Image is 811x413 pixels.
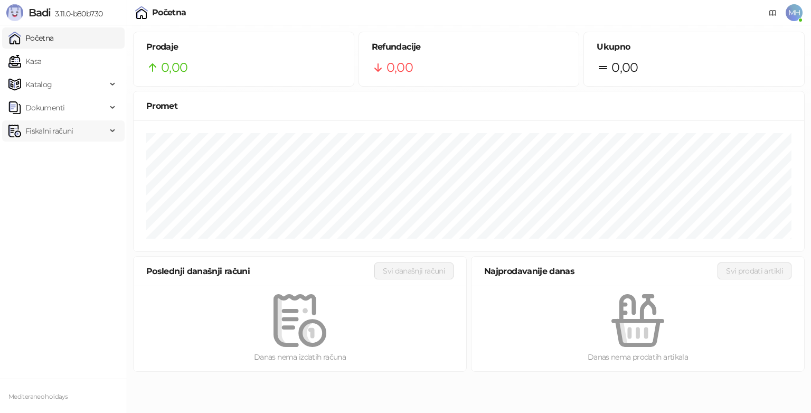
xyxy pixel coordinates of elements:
a: Dokumentacija [765,4,781,21]
div: Danas nema izdatih računa [150,351,449,363]
div: Promet [146,99,791,112]
span: 0,00 [386,58,413,78]
span: MH [786,4,803,21]
span: Fiskalni računi [25,120,73,142]
h5: Ukupno [597,41,791,53]
a: Početna [8,27,54,49]
button: Svi prodati artikli [718,262,791,279]
span: 0,00 [161,58,187,78]
span: Badi [29,6,51,19]
span: 0,00 [611,58,638,78]
small: Mediteraneo holidays [8,393,68,400]
div: Početna [152,8,186,17]
img: Logo [6,4,23,21]
span: Dokumenti [25,97,64,118]
h5: Refundacije [372,41,567,53]
h5: Prodaje [146,41,341,53]
span: Katalog [25,74,52,95]
span: 3.11.0-b80b730 [51,9,102,18]
div: Danas nema prodatih artikala [488,351,787,363]
a: Kasa [8,51,41,72]
button: Svi današnji računi [374,262,454,279]
div: Poslednji današnji računi [146,265,374,278]
div: Najprodavanije danas [484,265,718,278]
